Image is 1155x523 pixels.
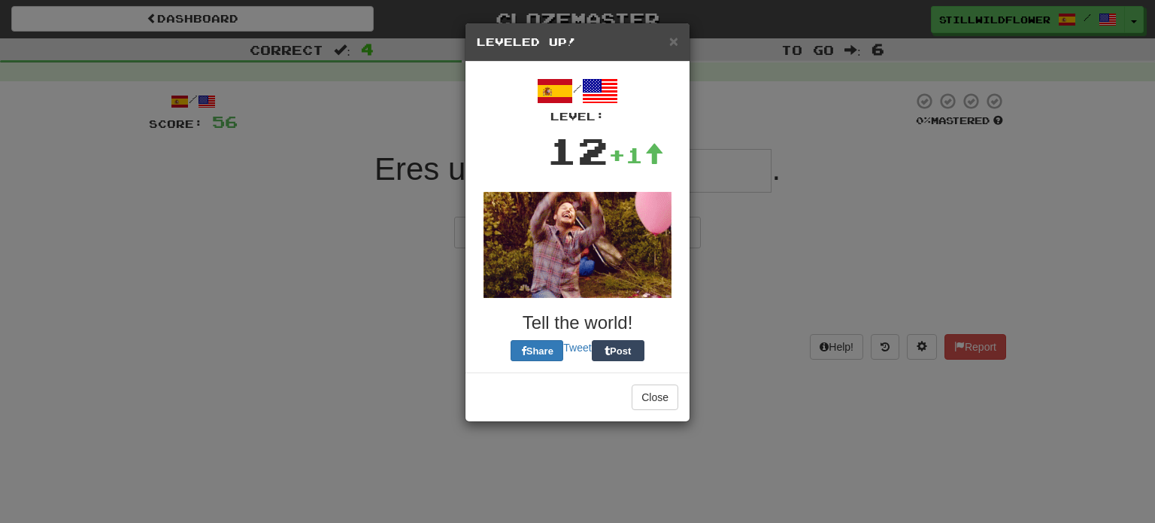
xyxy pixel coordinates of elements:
[669,33,678,49] button: Close
[592,340,644,361] button: Post
[477,35,678,50] h5: Leveled Up!
[477,109,678,124] div: Level:
[547,124,608,177] div: 12
[511,340,563,361] button: Share
[477,313,678,333] h3: Tell the world!
[484,192,671,298] img: andy-72a9b47756ecc61a9f6c0ef31017d13e025550094338bf53ee1bb5849c5fd8eb.gif
[563,342,591,354] a: Tweet
[669,32,678,50] span: ×
[477,73,678,124] div: /
[632,385,678,410] button: Close
[608,140,664,170] div: +1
